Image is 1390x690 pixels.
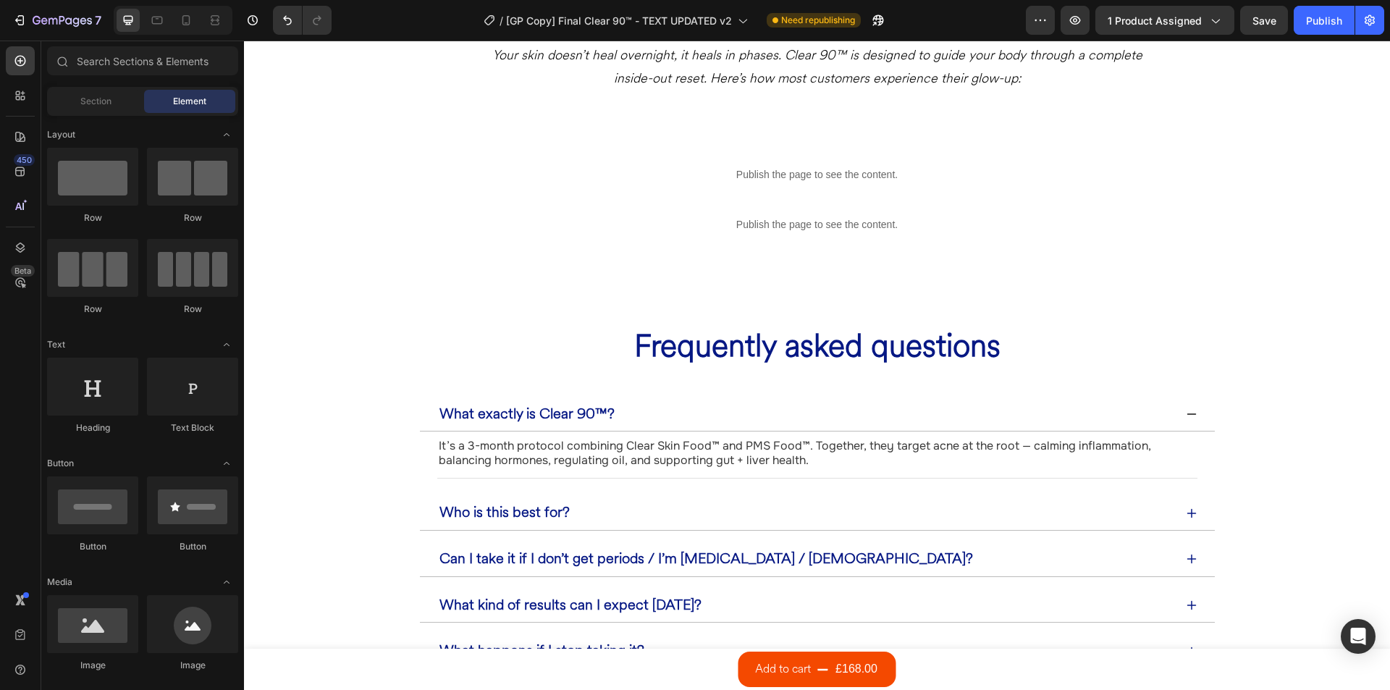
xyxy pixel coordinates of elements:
[232,3,914,50] p: Your skin doesn’t heal overnight, it heals in phases. Clear 90™ is designed to guide your body th...
[1240,6,1288,35] button: Save
[139,127,1008,142] p: Publish the page to see the content.
[215,333,238,356] span: Toggle open
[47,421,138,434] div: Heading
[215,123,238,146] span: Toggle open
[511,618,567,639] div: Add to cart
[1108,13,1202,28] span: 1 product assigned
[273,6,332,35] div: Undo/Redo
[47,211,138,224] div: Row
[590,617,635,641] div: £168.00
[195,398,952,427] p: It’s a 3-month protocol combining Clear Skin Food™ and PMS Food™. Together, they target acne at t...
[147,421,238,434] div: Text Block
[147,303,238,316] div: Row
[195,508,729,529] span: Can I take it if I don’t get periods / I’m [MEDICAL_DATA] / [DEMOGRAPHIC_DATA]?
[173,95,206,108] span: Element
[47,128,75,141] span: Layout
[195,363,371,384] span: What exactly is Clear 90™?
[215,452,238,475] span: Toggle open
[177,286,970,327] p: Frequently asked questions
[781,14,855,27] span: Need republishing
[80,95,111,108] span: Section
[147,540,238,553] div: Button
[195,461,326,482] span: Who is this best for?
[6,6,108,35] button: 7
[215,571,238,594] span: Toggle open
[244,41,1390,690] iframe: To enrich screen reader interactions, please activate Accessibility in Grammarly extension settings
[1252,14,1276,27] span: Save
[47,46,238,75] input: Search Sections & Elements
[47,540,138,553] div: Button
[195,554,458,575] span: What kind of results can I expect [DATE]?
[47,457,74,470] span: Button
[47,659,138,672] div: Image
[147,211,238,224] div: Row
[47,576,72,589] span: Media
[1341,619,1376,654] div: Open Intercom Messenger
[500,13,503,28] span: /
[47,303,138,316] div: Row
[494,611,652,647] button: Add to cart
[1306,13,1342,28] div: Publish
[95,12,101,29] p: 7
[47,338,65,351] span: Text
[147,659,238,672] div: Image
[11,265,35,277] div: Beta
[1294,6,1355,35] button: Publish
[506,13,732,28] span: [GP Copy] Final Clear 90™ - TEXT UPDATED v2
[1095,6,1234,35] button: 1 product assigned
[14,154,35,166] div: 450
